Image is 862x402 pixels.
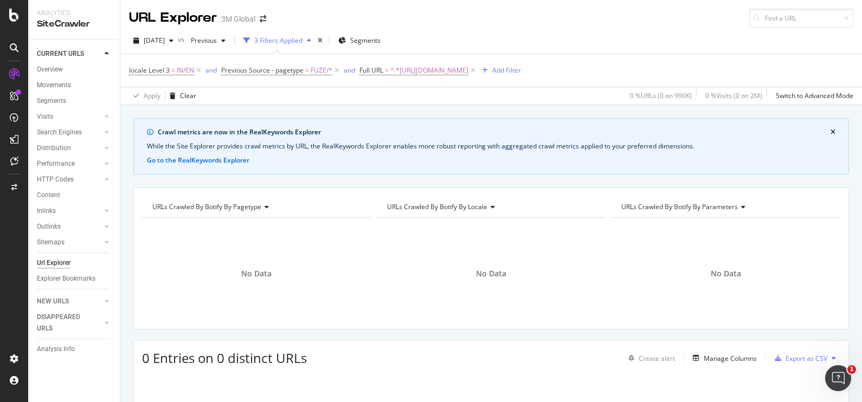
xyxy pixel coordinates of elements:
div: times [316,35,325,46]
span: Previous [186,36,217,45]
button: and [205,65,217,75]
a: Outlinks [37,221,101,232]
div: HTTP Codes [37,174,74,185]
div: Visits [37,111,53,122]
div: 3 Filters Applied [254,36,303,45]
span: No Data [711,268,741,279]
div: Inlinks [37,205,56,217]
span: 1 [847,365,856,374]
button: Previous [186,32,230,49]
div: Movements [37,80,71,91]
div: and [205,66,217,75]
a: Inlinks [37,205,101,217]
span: URLs Crawled By Botify By pagetype [152,202,261,211]
a: Segments [37,95,112,107]
span: Previous Source - pagetype [221,66,304,75]
button: close banner [828,125,838,139]
a: HTTP Codes [37,174,101,185]
a: Distribution [37,142,101,154]
div: 0 % URLs ( 0 on 990K ) [630,91,692,100]
div: Url Explorer [37,257,70,269]
button: [DATE] [129,32,178,49]
button: Apply [129,87,160,105]
iframe: Intercom live chat [825,365,851,391]
span: IN/EN [177,63,194,78]
button: Add Filter [478,64,521,77]
a: Url Explorer [37,257,112,269]
div: 0 % Visits ( 0 on 2M ) [705,91,762,100]
h4: URLs Crawled By Botify By locale [385,198,596,216]
div: Apply [144,91,160,100]
div: 3M Global [221,14,255,24]
div: and [344,66,355,75]
div: info banner [133,118,849,174]
div: Add Filter [492,66,521,75]
div: URL Explorer [129,9,217,27]
span: = [305,66,309,75]
div: Analysis Info [37,343,75,355]
div: Overview [37,64,63,75]
span: No Data [241,268,272,279]
div: Clear [180,91,196,100]
a: Movements [37,80,112,91]
div: Explorer Bookmarks [37,273,95,284]
span: Full URL [359,66,383,75]
div: NEW URLS [37,296,69,307]
span: 2025 Sep. 14th [144,36,165,45]
span: = [385,66,389,75]
button: and [344,65,355,75]
div: CURRENT URLS [37,48,84,60]
a: DISAPPEARED URLS [37,312,101,334]
h4: URLs Crawled By Botify By pagetype [150,198,362,216]
div: SiteCrawler [37,18,111,30]
span: Segments [350,36,381,45]
a: CURRENT URLS [37,48,101,60]
a: Overview [37,64,112,75]
span: ^.*[URL][DOMAIN_NAME] [390,63,468,78]
button: Switch to Advanced Mode [771,87,853,105]
button: Manage Columns [689,352,757,365]
button: Go to the RealKeywords Explorer [147,155,249,165]
h4: URLs Crawled By Botify By parameters [619,198,831,216]
span: URLs Crawled By Botify By parameters [621,202,738,211]
button: Export as CSV [770,349,827,367]
a: Performance [37,158,101,170]
button: Clear [165,87,196,105]
a: Explorer Bookmarks [37,273,112,284]
a: Analysis Info [37,343,112,355]
span: URLs Crawled By Botify By locale [387,202,487,211]
div: Switch to Advanced Mode [776,91,853,100]
div: Content [37,190,60,201]
input: Find a URL [749,9,853,28]
div: Segments [37,95,66,107]
div: Outlinks [37,221,61,232]
span: No Data [476,268,506,279]
span: FUZE/* [311,63,332,78]
a: Sitemaps [37,237,101,248]
span: locale Level 3 [129,66,170,75]
span: = [171,66,175,75]
div: DISAPPEARED URLS [37,312,92,334]
div: Crawl metrics are now in the RealKeywords Explorer [158,127,831,137]
div: Export as CSV [786,354,827,363]
a: Search Engines [37,127,101,138]
span: 0 Entries on 0 distinct URLs [142,349,307,367]
a: Visits [37,111,101,122]
div: arrow-right-arrow-left [260,15,266,23]
div: Manage Columns [704,354,757,363]
a: NEW URLS [37,296,101,307]
button: Segments [334,32,385,49]
div: Sitemaps [37,237,65,248]
a: Content [37,190,112,201]
div: Analytics [37,9,111,18]
button: Create alert [624,349,675,367]
div: Create alert [639,354,675,363]
div: Performance [37,158,75,170]
div: Distribution [37,142,71,154]
div: Search Engines [37,127,82,138]
div: While the Site Explorer provides crawl metrics by URL, the RealKeywords Explorer enables more rob... [147,141,835,151]
button: 3 Filters Applied [239,32,316,49]
span: vs [178,35,186,44]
